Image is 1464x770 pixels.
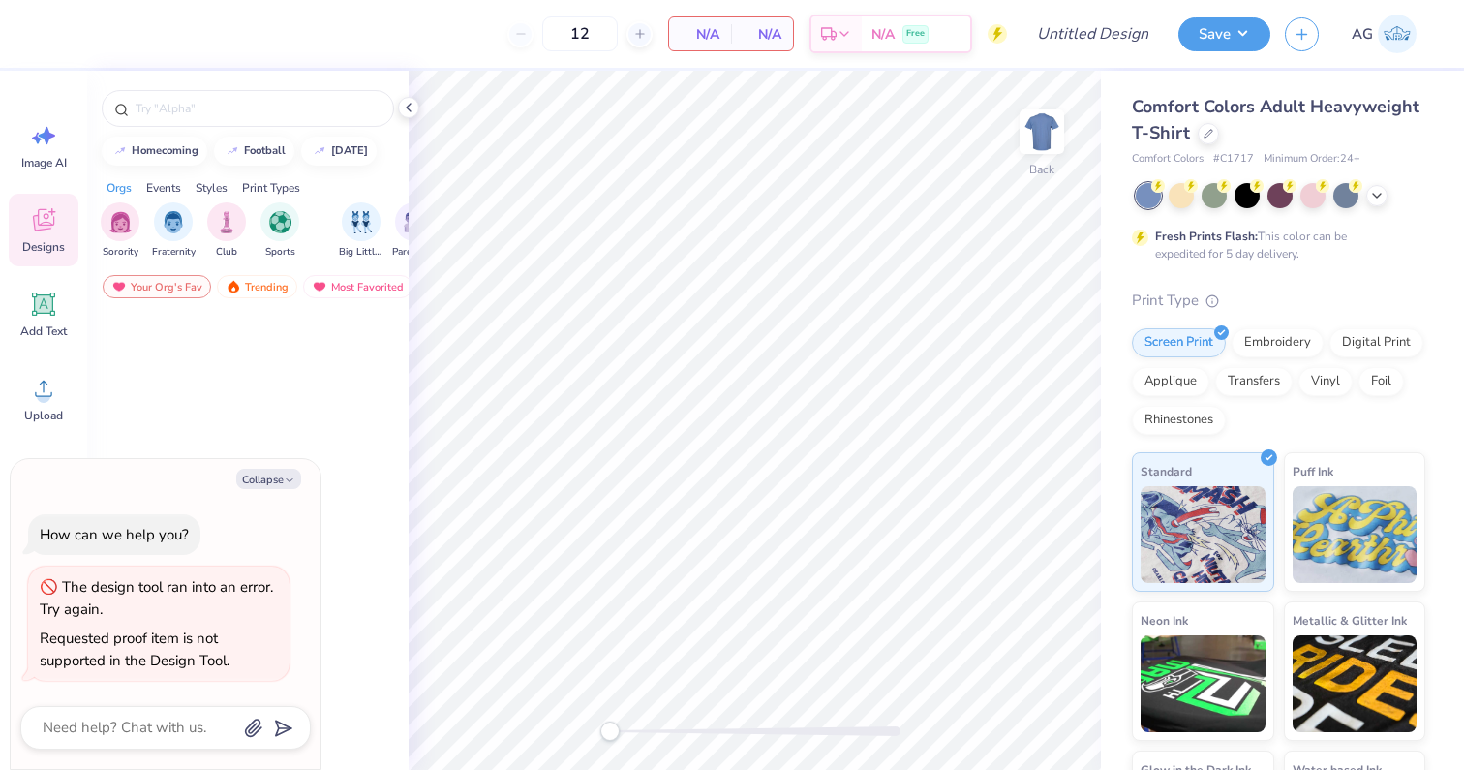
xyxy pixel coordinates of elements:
[1132,328,1226,357] div: Screen Print
[1293,635,1418,732] img: Metallic & Glitter Ink
[101,202,139,260] button: filter button
[152,245,196,260] span: Fraternity
[1232,328,1324,357] div: Embroidery
[146,179,181,197] div: Events
[225,145,240,157] img: trend_line.gif
[1155,229,1258,244] strong: Fresh Prints Flash:
[1215,367,1293,396] div: Transfers
[265,245,295,260] span: Sports
[1329,328,1423,357] div: Digital Print
[24,408,63,423] span: Upload
[1132,406,1226,435] div: Rhinestones
[404,211,426,233] img: Parent's Weekend Image
[1298,367,1353,396] div: Vinyl
[21,155,67,170] span: Image AI
[1132,95,1419,144] span: Comfort Colors Adult Heavyweight T-Shirt
[351,211,372,233] img: Big Little Reveal Image
[196,179,228,197] div: Styles
[871,24,895,45] span: N/A
[1213,151,1254,168] span: # C1717
[103,275,211,298] div: Your Org's Fav
[207,202,246,260] button: filter button
[40,525,189,544] div: How can we help you?
[312,280,327,293] img: most_fav.gif
[392,245,437,260] span: Parent's Weekend
[339,202,383,260] button: filter button
[906,27,925,41] span: Free
[226,280,241,293] img: trending.gif
[109,211,132,233] img: Sorority Image
[112,145,128,157] img: trend_line.gif
[152,202,196,260] div: filter for Fraternity
[236,469,301,489] button: Collapse
[1352,23,1373,46] span: AG
[216,245,237,260] span: Club
[207,202,246,260] div: filter for Club
[392,202,437,260] div: filter for Parent's Weekend
[163,211,184,233] img: Fraternity Image
[312,145,327,157] img: trend_line.gif
[260,202,299,260] button: filter button
[1141,461,1192,481] span: Standard
[217,275,297,298] div: Trending
[1293,610,1407,631] span: Metallic & Glitter Ink
[1141,635,1266,732] img: Neon Ink
[111,280,127,293] img: most_fav.gif
[1022,112,1061,151] img: Back
[681,24,719,45] span: N/A
[1132,290,1425,312] div: Print Type
[102,137,207,166] button: homecoming
[743,24,781,45] span: N/A
[1293,486,1418,583] img: Puff Ink
[20,323,67,339] span: Add Text
[214,137,294,166] button: football
[1141,486,1266,583] img: Standard
[1264,151,1360,168] span: Minimum Order: 24 +
[331,145,368,156] div: halloween
[107,179,132,197] div: Orgs
[392,202,437,260] button: filter button
[1141,610,1188,631] span: Neon Ink
[1178,17,1270,51] button: Save
[269,211,291,233] img: Sports Image
[132,145,198,156] div: homecoming
[1358,367,1404,396] div: Foil
[101,202,139,260] div: filter for Sorority
[1029,161,1054,178] div: Back
[339,202,383,260] div: filter for Big Little Reveal
[22,239,65,255] span: Designs
[600,722,620,741] div: Accessibility label
[152,202,196,260] button: filter button
[1378,15,1417,53] img: Ana Gonzalez
[542,16,618,51] input: – –
[242,179,300,197] div: Print Types
[1132,151,1204,168] span: Comfort Colors
[40,629,229,670] div: Requested proof item is not supported in the Design Tool.
[1155,228,1393,262] div: This color can be expedited for 5 day delivery.
[134,99,381,118] input: Try "Alpha"
[40,577,273,619] div: The design tool ran into an error. Try again.
[1293,461,1333,481] span: Puff Ink
[301,137,377,166] button: [DATE]
[303,275,412,298] div: Most Favorited
[216,211,237,233] img: Club Image
[1132,367,1209,396] div: Applique
[1022,15,1164,53] input: Untitled Design
[244,145,286,156] div: football
[1343,15,1425,53] a: AG
[260,202,299,260] div: filter for Sports
[103,245,138,260] span: Sorority
[339,245,383,260] span: Big Little Reveal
